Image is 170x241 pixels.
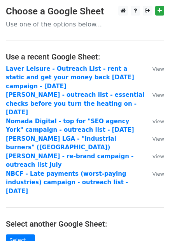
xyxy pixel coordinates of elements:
small: View [152,171,164,177]
p: Use one of the options below... [6,20,164,28]
a: View [145,135,164,142]
a: View [145,118,164,125]
small: View [152,119,164,124]
a: Laver Leisure - Outreach List - rent a static and get your money back [DATE] campaign - [DATE] [6,65,134,90]
a: View [145,170,164,177]
small: View [152,154,164,159]
small: View [152,66,164,72]
a: [PERSON_NAME] - outreach list - essential checks before you turn the heating on - [DATE] [6,91,144,116]
a: View [145,153,164,160]
a: NBCF - Late payments (worst-paying industries) campaign - outreach list - [DATE] [6,170,128,195]
h4: Select another Google Sheet: [6,219,164,229]
a: [PERSON_NAME] LGA - "industrial burners" ([GEOGRAPHIC_DATA]) [6,135,116,151]
a: Nomada Digital - top for "SEO agency York" campaign - outreach list - [DATE] [6,118,134,134]
a: View [145,91,164,98]
h4: Use a recent Google Sheet: [6,52,164,61]
a: View [145,65,164,72]
small: View [152,92,164,98]
small: View [152,136,164,142]
a: [PERSON_NAME] - re-brand campaign - outreach list July [6,153,133,169]
h3: Choose a Google Sheet [6,6,164,17]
